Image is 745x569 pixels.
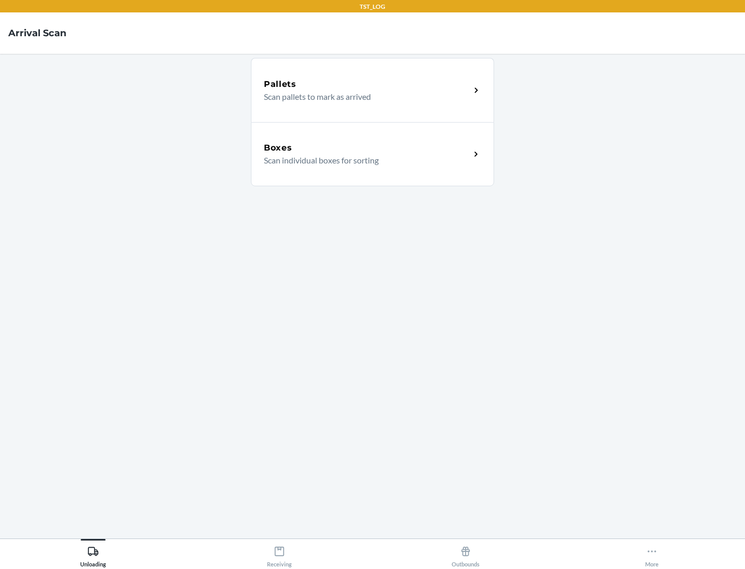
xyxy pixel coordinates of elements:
button: More [559,539,745,567]
p: Scan pallets to mark as arrived [264,91,462,103]
button: Outbounds [373,539,559,567]
h4: Arrival Scan [8,26,66,40]
div: Unloading [80,542,106,567]
div: Outbounds [452,542,480,567]
h5: Boxes [264,142,292,154]
a: PalletsScan pallets to mark as arrived [251,58,494,122]
p: TST_LOG [360,2,385,11]
div: Receiving [267,542,292,567]
h5: Pallets [264,78,296,91]
div: More [645,542,659,567]
p: Scan individual boxes for sorting [264,154,462,167]
button: Receiving [186,539,373,567]
a: BoxesScan individual boxes for sorting [251,122,494,186]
